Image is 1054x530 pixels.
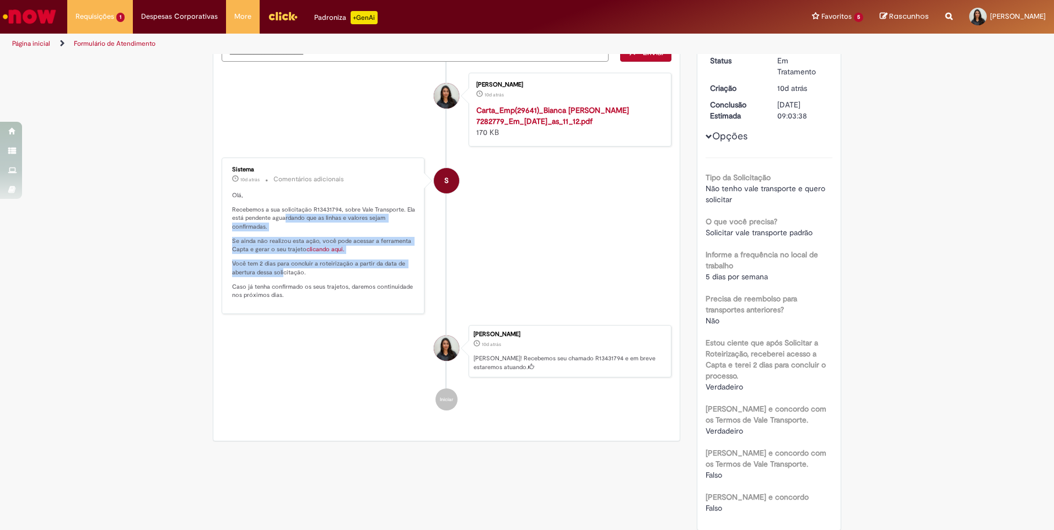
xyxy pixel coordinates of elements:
[474,331,665,338] div: [PERSON_NAME]
[777,83,829,94] div: 20/08/2025 11:03:34
[306,245,345,253] a: clicando aqui.
[706,217,777,226] b: O que você precisa?
[706,382,743,392] span: Verdadeiro
[777,83,807,93] span: 10d atrás
[141,11,218,22] span: Despesas Corporativas
[314,11,378,24] div: Padroniza
[485,91,504,98] span: 10d atrás
[706,250,818,271] b: Informe a frequência no local de trabalho
[351,11,378,24] p: +GenAi
[74,39,155,48] a: Formulário de Atendimento
[706,172,771,182] b: Tipo da Solicitação
[434,83,459,109] div: Bianca Maria Nobre Rodrigues
[232,237,416,254] p: Se ainda não realizou esta ação, você pode acessar a ferramenta Capta e gerar o seu trajeto
[240,176,260,183] span: 10d atrás
[76,11,114,22] span: Requisições
[240,176,260,183] time: 20/08/2025 11:03:37
[706,404,826,425] b: [PERSON_NAME] e concordo com os Termos de Vale Transporte.
[232,205,416,231] p: Recebemos a sua solicitação R13431794, sobre Vale Transporte. Ela está pendente aguardando que as...
[643,47,664,57] span: Enviar
[889,11,929,21] span: Rascunhos
[232,259,416,277] p: Você tem 2 dias para concluir a roteirização a partir da data de abertura dessa solicitação.
[476,105,660,138] div: 170 KB
[273,175,344,184] small: Comentários adicionais
[222,62,671,422] ul: Histórico de tíquete
[232,283,416,300] p: Caso já tenha confirmado os seus trajetos, daremos continuidade nos próximos dias.
[232,191,416,200] p: Olá,
[706,294,797,315] b: Precisa de reembolso para transportes anteriores?
[777,99,829,121] div: [DATE] 09:03:38
[706,228,813,237] span: Solicitar vale transporte padrão
[116,13,125,22] span: 1
[706,272,768,282] span: 5 dias por semana
[777,83,807,93] time: 20/08/2025 11:03:34
[434,168,459,193] div: System
[706,492,809,502] b: [PERSON_NAME] e concordo
[706,448,826,469] b: [PERSON_NAME] e concordo com os Termos de Vale Transporte.
[476,82,660,88] div: [PERSON_NAME]
[880,12,929,22] a: Rascunhos
[234,11,251,22] span: More
[222,325,671,378] li: Bianca Maria Nobre Rodrigues
[474,354,665,371] p: [PERSON_NAME]! Recebemos seu chamado R13431794 e em breve estaremos atuando.
[702,99,770,121] dt: Conclusão Estimada
[476,105,629,126] a: Carta_Emp(29641)_Bianca [PERSON_NAME] 7282779_Em_[DATE]_as_11_12.pdf
[12,39,50,48] a: Página inicial
[8,34,695,54] ul: Trilhas de página
[706,183,827,204] span: Não tenho vale transporte e quero solicitar
[777,55,829,77] div: Em Tratamento
[821,11,852,22] span: Favoritos
[706,426,743,436] span: Verdadeiro
[268,8,298,24] img: click_logo_yellow_360x200.png
[706,338,826,381] b: Estou ciente que após Solicitar a Roteirização, receberei acesso a Capta e terei 2 dias para conc...
[434,336,459,361] div: Bianca Maria Nobre Rodrigues
[232,166,416,173] div: Sistema
[854,13,863,22] span: 5
[702,55,770,66] dt: Status
[482,341,501,348] time: 20/08/2025 11:03:34
[702,83,770,94] dt: Criação
[1,6,58,28] img: ServiceNow
[706,316,719,326] span: Não
[444,167,449,194] span: S
[706,503,722,513] span: Falso
[482,341,501,348] span: 10d atrás
[990,12,1046,21] span: [PERSON_NAME]
[706,470,722,480] span: Falso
